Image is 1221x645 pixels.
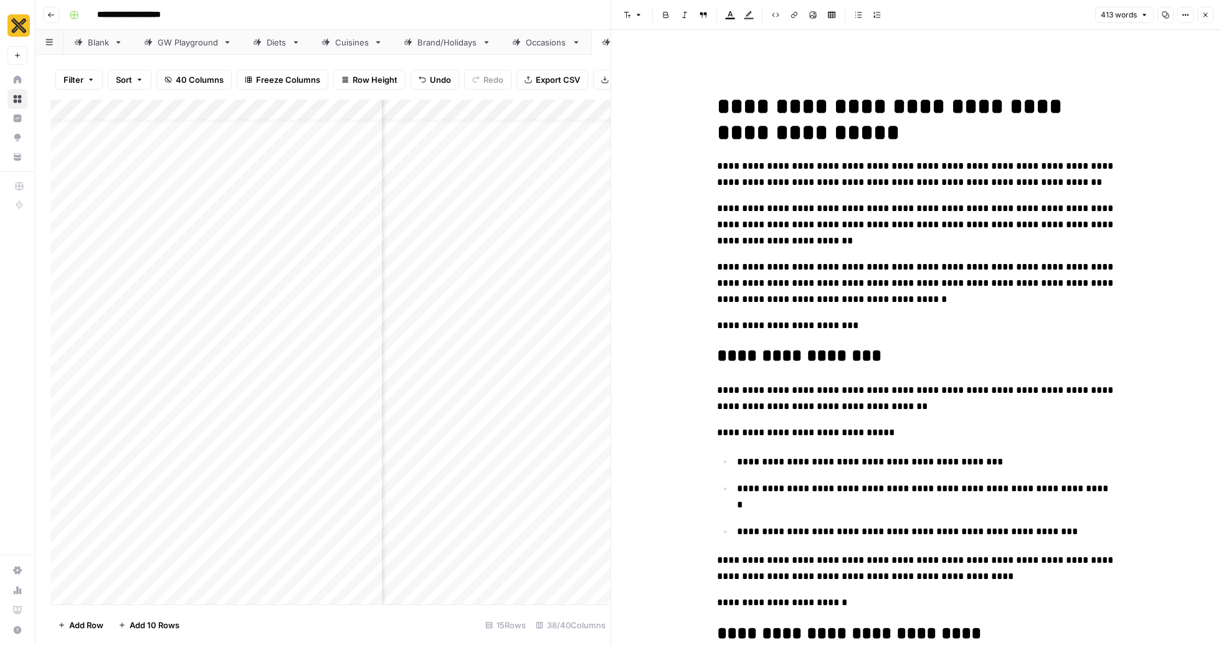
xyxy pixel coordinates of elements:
span: Add Row [69,619,103,631]
span: Undo [430,73,451,86]
a: Home [7,70,27,90]
span: Row Height [353,73,397,86]
span: Freeze Columns [256,73,320,86]
span: Export CSV [536,73,580,86]
a: Blank [64,30,133,55]
span: Add 10 Rows [130,619,179,631]
div: Cuisines [335,36,369,49]
div: Diets [267,36,287,49]
div: Blank [88,36,109,49]
a: Campaigns [591,30,683,55]
button: Help + Support [7,620,27,640]
span: 413 words [1101,9,1137,21]
button: Add Row [50,615,111,635]
span: Redo [483,73,503,86]
a: Usage [7,580,27,600]
button: Row Height [333,70,406,90]
button: Redo [464,70,511,90]
div: GW Playground [158,36,218,49]
button: Sort [108,70,151,90]
a: Browse [7,89,27,109]
a: Occasions [501,30,591,55]
a: Learning Hub [7,600,27,620]
a: Brand/Holidays [393,30,501,55]
button: Add 10 Rows [111,615,187,635]
button: Undo [411,70,459,90]
a: Your Data [7,147,27,167]
button: Export CSV [516,70,588,90]
a: GW Playground [133,30,242,55]
div: Brand/Holidays [417,36,477,49]
a: Diets [242,30,311,55]
div: Occasions [526,36,567,49]
div: 38/40 Columns [531,615,610,635]
button: Filter [55,70,103,90]
a: Settings [7,560,27,580]
span: 40 Columns [176,73,224,86]
a: Insights [7,108,27,128]
a: Cuisines [311,30,393,55]
span: Filter [64,73,83,86]
img: CookUnity Logo [7,14,30,37]
button: Workspace: CookUnity [7,10,27,41]
span: Sort [116,73,132,86]
button: 413 words [1095,7,1154,23]
button: 40 Columns [156,70,232,90]
a: Opportunities [7,128,27,148]
button: Freeze Columns [237,70,328,90]
div: 15 Rows [480,615,531,635]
